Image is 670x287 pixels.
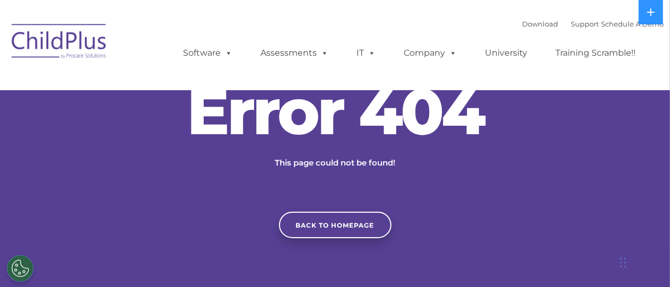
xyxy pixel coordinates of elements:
a: Back to homepage [279,212,391,238]
a: Software [173,42,243,64]
img: ChildPlus by Procare Solutions [6,16,112,69]
iframe: Chat Widget [617,236,670,287]
a: Training Scramble!! [545,42,647,64]
a: IT [346,42,387,64]
a: Schedule A Demo [602,20,664,28]
div: Drag [620,247,627,279]
button: Cookies Settings [7,255,33,282]
a: Assessments [250,42,340,64]
h2: Error 404 [176,80,494,143]
font: | [523,20,664,28]
p: This page could not be found! [224,156,447,169]
a: Support [571,20,599,28]
a: Download [523,20,559,28]
a: University [475,42,538,64]
a: Company [394,42,468,64]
